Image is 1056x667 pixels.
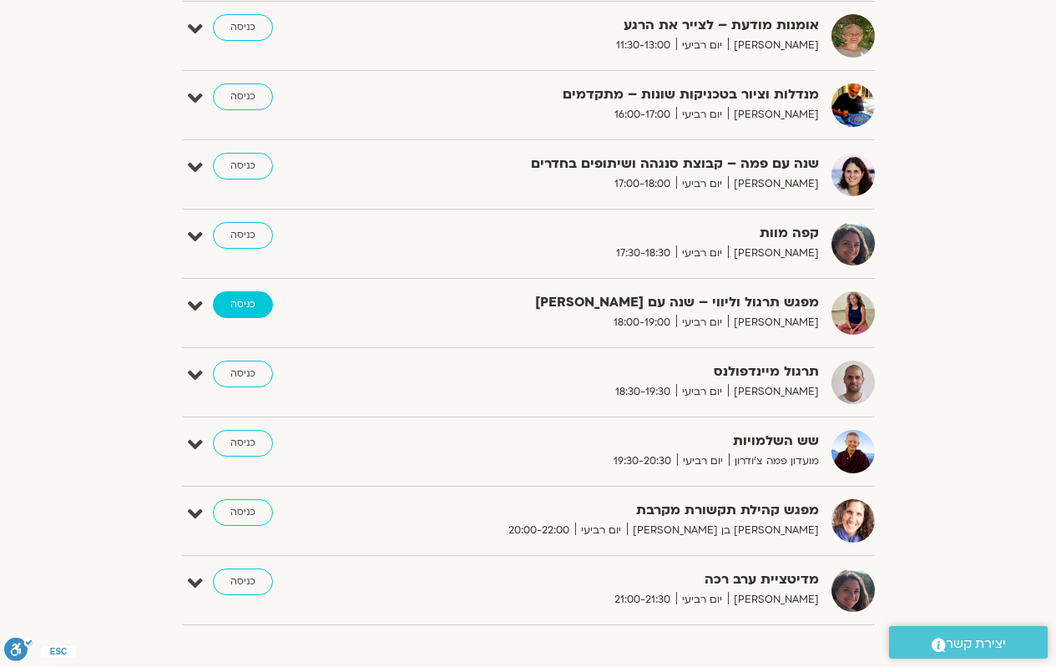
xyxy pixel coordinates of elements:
span: [PERSON_NAME] [728,37,819,54]
strong: קפה מוות [410,222,819,245]
span: 17:30-18:30 [610,245,676,262]
a: כניסה [213,291,273,318]
span: יצירת קשר [946,633,1006,655]
strong: מדיטציית ערב רכה [410,568,819,591]
a: כניסה [213,14,273,41]
span: יום רביעי [575,522,627,539]
strong: מנדלות וציור בטכניקות שונות – מתקדמים [410,83,819,106]
span: יום רביעי [676,591,728,609]
span: יום רביעי [676,37,728,54]
span: יום רביעי [677,452,729,470]
span: יום רביעי [676,106,728,124]
span: [PERSON_NAME] [728,106,819,124]
span: [PERSON_NAME] [728,175,819,193]
span: [PERSON_NAME] [728,591,819,609]
span: [PERSON_NAME] [728,245,819,262]
span: 11:30-13:00 [610,37,676,54]
strong: מפגש קהילת תקשורת מקרבת [410,499,819,522]
span: 18:30-19:30 [609,383,676,401]
span: [PERSON_NAME] [728,314,819,331]
span: 21:00-21:30 [609,591,676,609]
span: יום רביעי [676,383,728,401]
a: יצירת קשר [889,626,1048,659]
strong: שנה עם פמה – קבוצת סנגהה ושיתופים בחדרים [410,153,819,175]
span: [PERSON_NAME] בן [PERSON_NAME] [627,522,819,539]
a: כניסה [213,361,273,387]
span: יום רביעי [676,175,728,193]
a: כניסה [213,430,273,457]
span: 17:00-18:00 [609,175,676,193]
strong: אומנות מודעת – לצייר את הרגע [410,14,819,37]
a: כניסה [213,222,273,249]
a: כניסה [213,83,273,110]
span: יום רביעי [676,245,728,262]
a: כניסה [213,153,273,179]
strong: שש השלמויות [410,430,819,452]
strong: תרגול מיינדפולנס [410,361,819,383]
span: 18:00-19:00 [608,314,676,331]
a: כניסה [213,568,273,595]
span: מועדון פמה צ'ודרון [729,452,819,470]
span: 19:30-20:30 [608,452,677,470]
a: כניסה [213,499,273,526]
span: [PERSON_NAME] [728,383,819,401]
span: יום רביעי [676,314,728,331]
span: 16:00-17:00 [609,106,676,124]
strong: מפגש תרגול וליווי – שנה עם [PERSON_NAME] [410,291,819,314]
span: 20:00-22:00 [503,522,575,539]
